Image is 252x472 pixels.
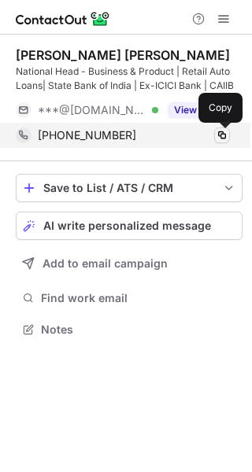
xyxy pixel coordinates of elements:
[16,319,243,341] button: Notes
[38,128,136,142] span: [PHONE_NUMBER]
[38,103,146,117] span: ***@[DOMAIN_NAME]
[16,9,110,28] img: ContactOut v5.3.10
[43,219,211,232] span: AI write personalized message
[41,323,236,337] span: Notes
[43,257,168,270] span: Add to email campaign
[16,212,243,240] button: AI write personalized message
[16,174,243,202] button: save-profile-one-click
[16,287,243,309] button: Find work email
[43,182,215,194] div: Save to List / ATS / CRM
[41,291,236,305] span: Find work email
[16,47,230,63] div: [PERSON_NAME] [PERSON_NAME]
[168,102,230,118] button: Reveal Button
[16,65,243,93] div: National Head - Business & Product | Retail Auto Loans| State Bank of India | Ex-ICICI Bank | CAIIB
[16,249,243,278] button: Add to email campaign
